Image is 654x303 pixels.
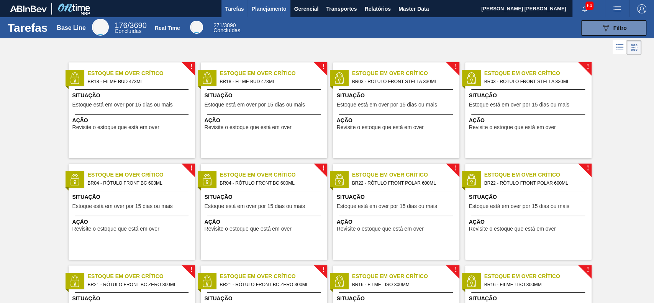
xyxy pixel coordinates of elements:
span: Estoque está em over por 15 dias ou mais [72,102,173,108]
span: Revisite o estoque que está em over [72,124,159,130]
div: Visão em Lista [613,40,627,55]
span: Estoque em Over Crítico [352,69,459,77]
span: Ação [469,116,590,124]
span: Estoque está em over por 15 dias ou mais [337,203,437,209]
span: Estoque em Over Crítico [352,272,459,280]
img: status [69,275,80,287]
span: Transportes [326,4,357,13]
div: Base Line [57,25,86,31]
img: status [333,72,345,84]
span: Situação [469,193,590,201]
span: Situação [205,295,325,303]
button: Notificações [572,3,597,14]
span: Revisite o estoque que está em over [205,124,292,130]
span: BR16 - FILME LISO 300MM [484,280,585,289]
span: Estoque em Over Crítico [88,69,195,77]
img: TNhmsLtSVTkK8tSr43FrP2fwEKptu5GPRR3wAAAABJRU5ErkJggg== [10,5,47,12]
span: Ação [72,116,193,124]
span: Ação [205,218,325,226]
span: ! [190,267,192,273]
span: Situação [469,295,590,303]
span: Master Data [398,4,429,13]
span: Tarefas [225,4,244,13]
span: Situação [337,295,457,303]
span: Ação [469,218,590,226]
span: Estoque em Over Crítico [352,171,459,179]
span: Situação [205,92,325,100]
span: Revisite o estoque que está em over [469,124,556,130]
span: ! [190,165,192,171]
span: Situação [337,193,457,201]
span: Ação [337,116,457,124]
span: / 3890 [213,22,236,28]
span: BR22 - RÓTULO FRONT POLAR 600ML [484,179,585,187]
span: Situação [72,92,193,100]
span: Estoque está em over por 15 dias ou mais [469,203,569,209]
span: BR16 - FILME LISO 300MM [352,280,453,289]
span: ! [454,64,457,70]
span: BR03 - RÓTULO FRONT STELLA 330ML [484,77,585,86]
span: 176 [115,21,127,29]
span: Ação [72,218,193,226]
img: status [333,275,345,287]
span: Revisite o estoque que está em over [469,226,556,232]
span: Situação [469,92,590,100]
span: Revisite o estoque que está em over [205,226,292,232]
img: status [466,72,477,84]
span: Gerencial [294,4,319,13]
span: ! [454,165,457,171]
span: ! [587,165,589,171]
span: Revisite o estoque que está em over [337,124,424,130]
span: Estoque em Over Crítico [484,69,592,77]
img: status [201,72,213,84]
span: Situação [337,92,457,100]
span: ! [587,64,589,70]
span: Situação [72,295,193,303]
span: Estoque está em over por 15 dias ou mais [469,102,569,108]
span: Concluídas [213,27,240,33]
span: Estoque em Over Crítico [220,69,327,77]
span: Estoque está em over por 15 dias ou mais [72,203,173,209]
img: status [69,72,80,84]
span: BR04 - RÓTULO FRONT BC 600ML [88,179,189,187]
span: BR04 - RÓTULO FRONT BC 600ML [220,179,321,187]
span: Estoque em Over Crítico [220,272,327,280]
span: ! [322,165,325,171]
span: Ação [205,116,325,124]
span: Concluídas [115,28,141,34]
span: Estoque em Over Crítico [220,171,327,179]
img: status [69,174,80,185]
div: Real Time [155,25,180,31]
div: Base Line [92,19,109,36]
span: Filtro [613,25,627,31]
img: status [201,275,213,287]
span: ! [322,64,325,70]
div: Visão em Cards [627,40,641,55]
h1: Tarefas [8,23,48,32]
div: Base Line [115,22,146,34]
img: status [466,275,477,287]
div: Real Time [190,21,203,34]
span: Estoque está em over por 15 dias ou mais [205,203,305,209]
span: Relatórios [364,4,390,13]
span: Ação [337,218,457,226]
span: Estoque em Over Crítico [484,272,592,280]
span: Estoque está em over por 15 dias ou mais [205,102,305,108]
span: Planejamento [251,4,286,13]
img: status [333,174,345,185]
span: 64 [585,2,593,10]
button: Filtro [581,20,646,36]
span: BR18 - FILME BUD 473ML [220,77,321,86]
span: ! [322,267,325,273]
span: Estoque em Over Crítico [484,171,592,179]
span: ! [454,267,457,273]
img: userActions [613,4,622,13]
img: status [466,174,477,185]
span: / 3690 [115,21,146,29]
span: Revisite o estoque que está em over [337,226,424,232]
span: BR21 - RÓTULO FRONT BC ZERO 300ML [88,280,189,289]
span: ! [190,64,192,70]
span: BR03 - RÓTULO FRONT STELLA 330ML [352,77,453,86]
span: BR21 - RÓTULO FRONT BC ZERO 300ML [220,280,321,289]
span: Revisite o estoque que está em over [72,226,159,232]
